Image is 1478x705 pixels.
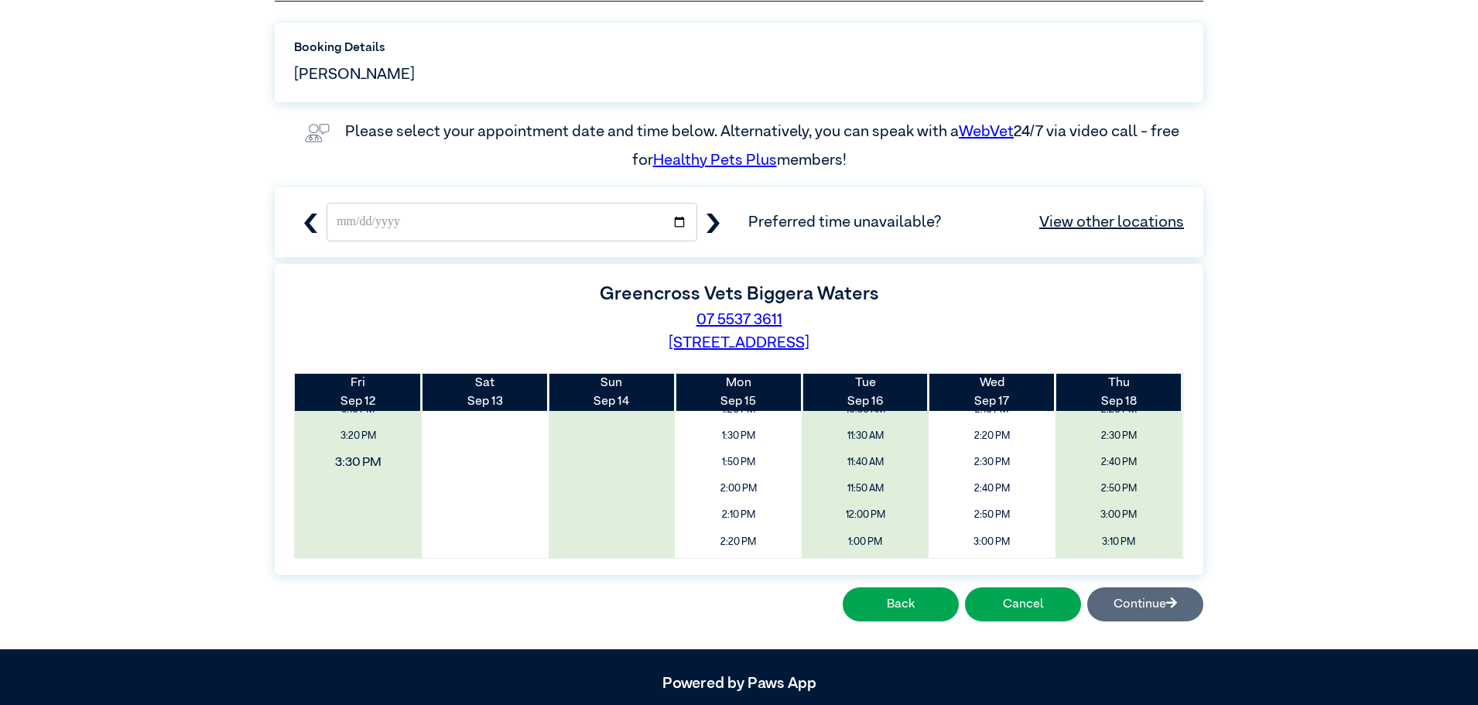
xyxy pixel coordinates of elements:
[295,374,422,411] th: Sep 12
[1055,374,1182,411] th: Sep 18
[807,451,923,474] span: 11:40 AM
[934,451,1050,474] span: 2:30 PM
[929,374,1055,411] th: Sep 17
[680,425,796,447] span: 1:30 PM
[300,425,416,447] span: 3:20 PM
[275,674,1203,693] h5: Powered by Paws App
[748,210,1184,234] span: Preferred time unavailable?
[680,477,796,500] span: 2:00 PM
[549,374,676,411] th: Sep 14
[669,335,809,351] a: [STREET_ADDRESS]
[680,451,796,474] span: 1:50 PM
[934,425,1050,447] span: 2:20 PM
[807,504,923,526] span: 12:00 PM
[675,374,802,411] th: Sep 15
[294,39,1184,57] label: Booking Details
[680,531,796,553] span: 2:20 PM
[934,531,1050,553] span: 3:00 PM
[294,63,415,86] span: [PERSON_NAME]
[1061,557,1177,580] span: 3:20 PM
[653,152,777,168] a: Healthy Pets Plus
[1061,477,1177,500] span: 2:50 PM
[807,531,923,553] span: 1:00 PM
[965,587,1081,621] button: Cancel
[959,124,1014,139] a: WebVet
[283,448,434,477] span: 3:30 PM
[934,477,1050,500] span: 2:40 PM
[299,118,336,149] img: vet
[1061,504,1177,526] span: 3:00 PM
[345,124,1182,167] label: Please select your appointment date and time below. Alternatively, you can speak with a 24/7 via ...
[680,557,796,580] span: 2:30 PM
[807,557,923,580] span: 1:10 PM
[843,587,959,621] button: Back
[802,374,929,411] th: Sep 16
[1061,531,1177,553] span: 3:10 PM
[807,425,923,447] span: 11:30 AM
[1061,425,1177,447] span: 2:30 PM
[600,285,879,303] label: Greencross Vets Biggera Waters
[422,374,549,411] th: Sep 13
[1039,210,1184,234] a: View other locations
[807,477,923,500] span: 11:50 AM
[696,312,782,327] a: 07 5537 3611
[1061,451,1177,474] span: 2:40 PM
[934,557,1050,580] span: 3:10 PM
[680,504,796,526] span: 2:10 PM
[934,504,1050,526] span: 2:50 PM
